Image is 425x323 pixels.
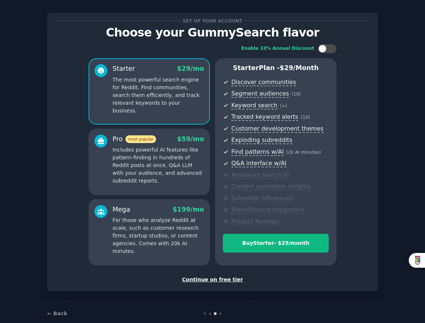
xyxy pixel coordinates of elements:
div: Pro [113,135,156,144]
p: Includes powerful AI features like pattern-finding in hundreds of Reddit posts at once, Q&A LLM w... [113,146,204,185]
span: Advanced search UI [231,171,289,179]
span: Subreddit influencers [231,195,293,202]
span: Slack/Discord integration [231,206,304,214]
span: ( ∞ ) [280,103,287,108]
p: Starter Plan - [223,63,329,73]
button: BuyStarter- $29/month [223,234,329,253]
span: Discover communities [231,79,296,86]
span: ( 10 ) [301,115,310,120]
span: Set up your account [182,17,244,25]
div: Starter [113,64,135,73]
div: Buy Starter - $ 29 /month [223,239,328,247]
p: The most powerful search engine for Reddit. Find communities, search them efficiently, and track ... [113,76,204,115]
span: ( 2k AI minutes ) [286,150,321,155]
span: Q&A interface w/AI [231,160,286,167]
span: Exploding subreddits [231,136,292,144]
span: ( 10 ) [291,91,301,97]
a: ← Back [47,310,67,316]
span: Product Reviews [231,218,279,226]
span: $ 59 /mo [177,135,204,143]
span: $ 29 /month [280,64,319,72]
div: Mega [113,205,130,214]
span: Segment audiences [231,90,289,98]
div: Continue on free tier [55,276,370,284]
span: $ 199 /mo [173,206,204,213]
span: Keyword search [231,102,277,110]
div: Enable 33% Annual Discount [241,45,314,52]
span: most popular [125,135,156,143]
span: Tracked keyword alerts [231,113,298,121]
p: Choose your GummySearch flavor [55,26,370,39]
p: For those who analyze Reddit at scale, such as customer research firms, startup studios, or conte... [113,216,204,255]
span: $ 29 /mo [177,65,204,72]
span: Customer development themes [231,125,324,133]
span: Content promotion insights [231,183,311,191]
span: Find patterns w/AI [231,148,284,156]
